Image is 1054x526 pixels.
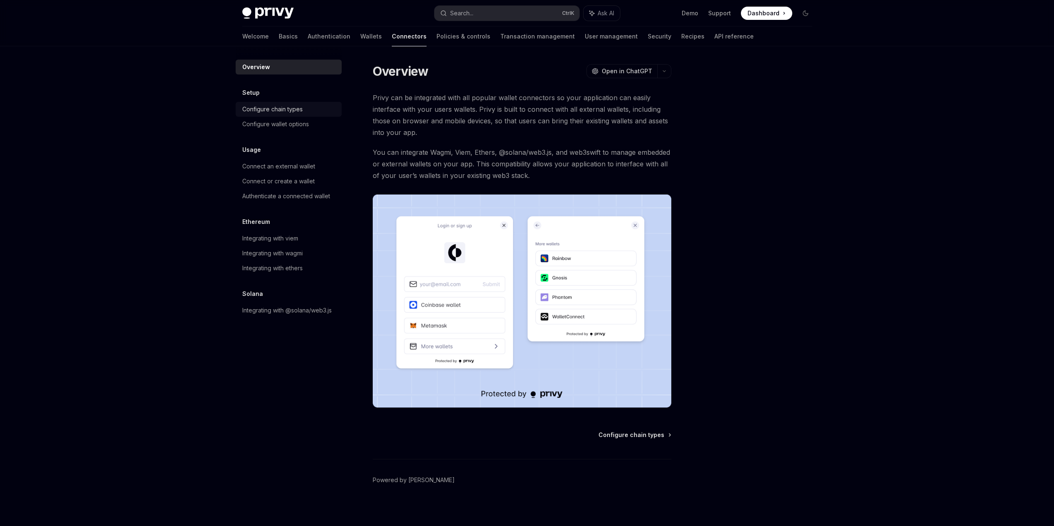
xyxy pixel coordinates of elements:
div: Configure chain types [242,104,303,114]
div: Connect an external wallet [242,161,315,171]
a: Welcome [242,26,269,46]
a: Dashboard [741,7,792,20]
div: Configure wallet options [242,119,309,129]
div: Integrating with wagmi [242,248,303,258]
div: Authenticate a connected wallet [242,191,330,201]
span: You can integrate Wagmi, Viem, Ethers, @solana/web3.js, and web3swift to manage embedded or exter... [373,147,671,181]
span: Dashboard [748,9,779,17]
a: Configure chain types [236,102,342,117]
img: dark logo [242,7,294,19]
h5: Setup [242,88,260,98]
h5: Usage [242,145,261,155]
button: Open in ChatGPT [586,64,657,78]
div: Integrating with @solana/web3.js [242,305,332,315]
a: Basics [279,26,298,46]
a: Overview [236,60,342,74]
a: Wallets [360,26,382,46]
span: Open in ChatGPT [602,67,652,75]
a: Integrating with viem [236,231,342,246]
a: Demo [682,9,698,17]
a: Integrating with ethers [236,261,342,276]
img: Connectors3 [373,195,671,408]
a: Policies & controls [437,26,490,46]
button: Toggle dark mode [799,7,812,20]
div: Overview [242,62,270,72]
a: Connect an external wallet [236,159,342,174]
a: Connect or create a wallet [236,174,342,189]
span: Configure chain types [598,431,664,439]
a: Integrating with wagmi [236,246,342,261]
a: Connectors [392,26,427,46]
div: Search... [450,8,473,18]
h5: Ethereum [242,217,270,227]
a: Transaction management [500,26,575,46]
div: Integrating with ethers [242,263,303,273]
div: Integrating with viem [242,233,298,243]
div: Connect or create a wallet [242,176,315,186]
span: Privy can be integrated with all popular wallet connectors so your application can easily interfa... [373,92,671,138]
a: Configure chain types [598,431,671,439]
a: Recipes [681,26,704,46]
a: Authentication [308,26,350,46]
span: Ask AI [598,9,614,17]
a: Powered by [PERSON_NAME] [373,476,455,484]
a: Integrating with @solana/web3.js [236,303,342,318]
a: Configure wallet options [236,117,342,132]
a: API reference [714,26,754,46]
a: Support [708,9,731,17]
span: Ctrl K [562,10,574,17]
a: User management [585,26,638,46]
button: Ask AI [584,6,620,21]
a: Authenticate a connected wallet [236,189,342,204]
h1: Overview [373,64,429,79]
button: Search...CtrlK [434,6,579,21]
h5: Solana [242,289,263,299]
a: Security [648,26,671,46]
